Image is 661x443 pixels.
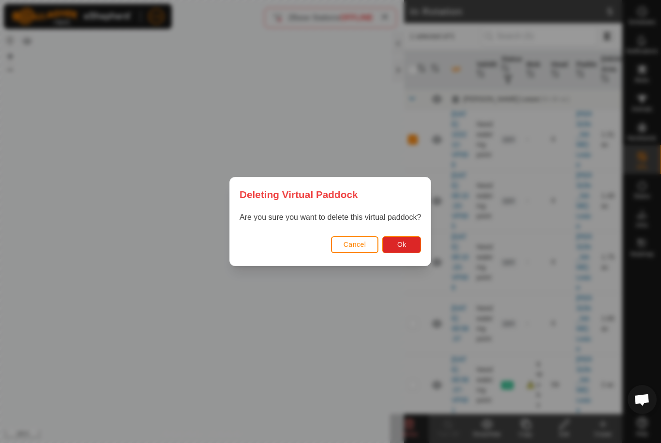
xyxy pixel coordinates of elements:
[240,187,358,202] span: Deleting Virtual Paddock
[344,241,366,248] span: Cancel
[331,236,379,253] button: Cancel
[397,241,406,248] span: Ok
[240,212,421,223] p: Are you sure you want to delete this virtual paddock?
[383,236,421,253] button: Ok
[628,385,657,414] div: Open chat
